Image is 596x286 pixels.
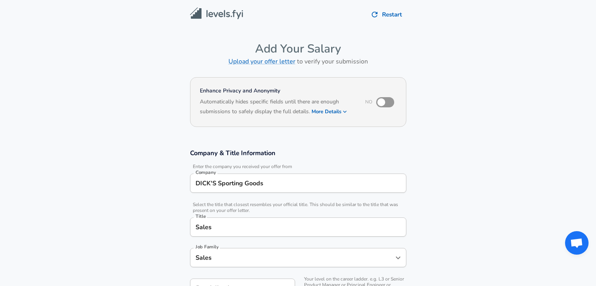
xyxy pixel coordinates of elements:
[196,170,216,175] label: Company
[368,6,406,23] button: Restart
[190,202,406,214] span: Select the title that closest resembles your official title. This should be similar to the title ...
[393,252,404,263] button: Open
[365,99,372,105] span: No
[200,87,355,95] h4: Enhance Privacy and Anonymity
[196,214,206,219] label: Title
[194,252,391,264] input: Software Engineer
[565,231,589,255] a: Open chat
[190,7,243,20] img: Levels.fyi
[194,177,403,189] input: Google
[190,148,406,157] h3: Company & Title Information
[190,42,406,56] h4: Add Your Salary
[190,56,406,67] h6: to verify your submission
[190,164,406,170] span: Enter the company you received your offer from
[194,221,403,233] input: Software Engineer
[200,98,355,117] h6: Automatically hides specific fields until there are enough submissions to safely display the full...
[228,57,295,66] a: Upload your offer letter
[312,106,348,117] button: More Details
[196,244,219,249] label: Job Family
